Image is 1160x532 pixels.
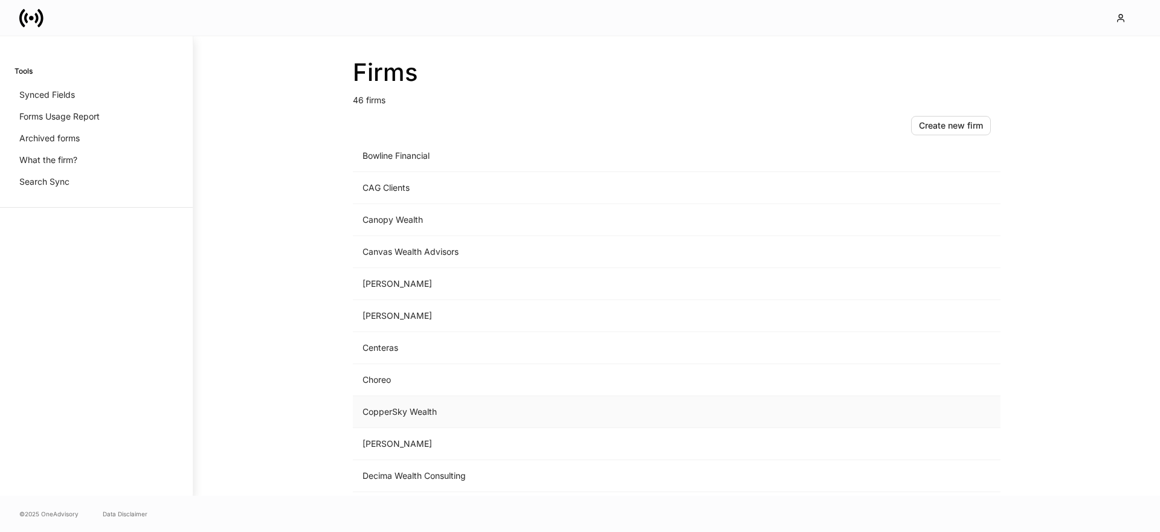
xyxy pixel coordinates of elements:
a: Forms Usage Report [14,106,178,127]
button: Create new firm [911,116,991,135]
h6: Tools [14,65,33,77]
td: CAG Clients [353,172,800,204]
td: CopperSky Wealth [353,396,800,428]
td: Choreo [353,364,800,396]
td: Centeras [353,332,800,364]
p: Forms Usage Report [19,111,100,123]
td: [PERSON_NAME] [353,268,800,300]
td: Bowline Financial [353,140,800,172]
a: Search Sync [14,171,178,193]
td: Decima Wealth Consulting [353,460,800,492]
a: What the firm? [14,149,178,171]
td: [GEOGRAPHIC_DATA] Private Wealth [353,492,800,524]
a: Archived forms [14,127,178,149]
h2: Firms [353,58,1000,87]
p: What the firm? [19,154,77,166]
span: © 2025 OneAdvisory [19,509,79,519]
div: Create new firm [919,121,983,130]
td: Canvas Wealth Advisors [353,236,800,268]
p: Archived forms [19,132,80,144]
p: Synced Fields [19,89,75,101]
a: Synced Fields [14,84,178,106]
p: Search Sync [19,176,69,188]
td: Canopy Wealth [353,204,800,236]
td: [PERSON_NAME] [353,300,800,332]
p: 46 firms [353,87,1000,106]
a: Data Disclaimer [103,509,147,519]
td: [PERSON_NAME] [353,428,800,460]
